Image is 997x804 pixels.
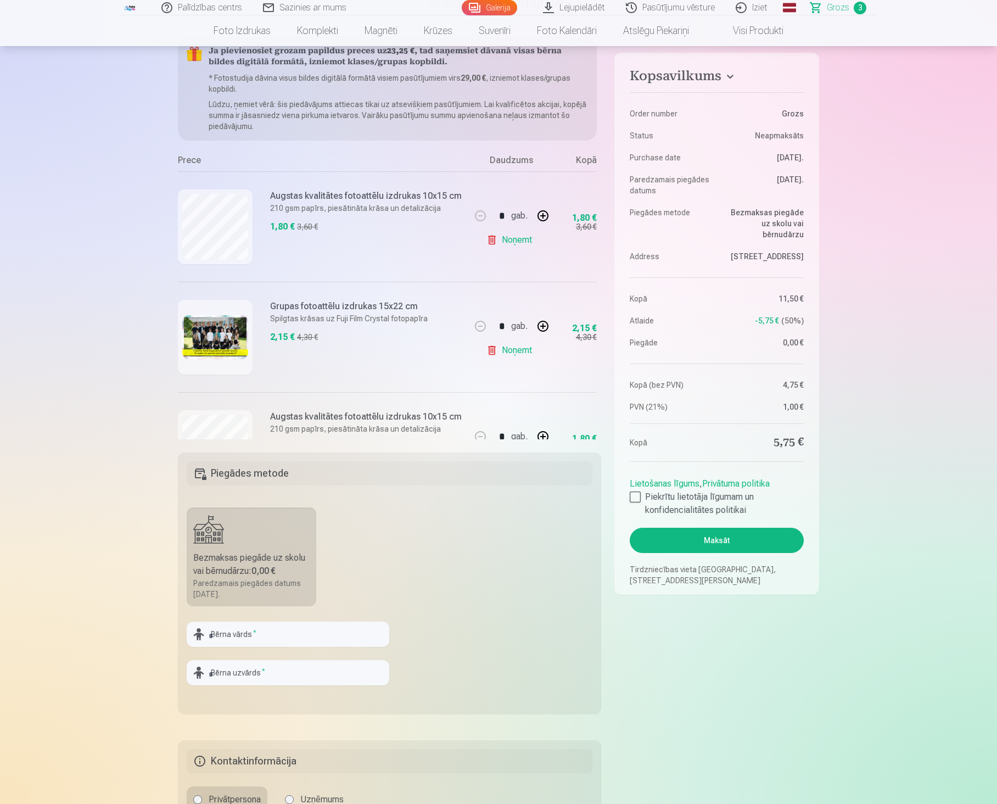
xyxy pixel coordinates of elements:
[722,152,804,163] dd: [DATE].
[630,401,712,412] dt: PVN (21%)
[553,154,597,171] div: Kopā
[630,315,712,326] dt: Atlaide
[854,2,866,14] span: 3
[610,15,702,46] a: Atslēgu piekariņi
[387,47,415,55] b: 23,25 €
[702,478,770,489] a: Privātuma politika
[630,435,712,450] dt: Kopā
[572,325,597,332] div: 2,15 €
[630,293,712,304] dt: Kopā
[187,749,592,773] h5: Kontaktinformācija
[630,478,699,489] a: Lietošanas līgums
[722,108,804,119] dd: Grozs
[124,4,136,11] img: /fa1
[461,74,486,82] b: 29,00 €
[572,215,597,221] div: 1,80 €
[511,313,528,339] div: gab.
[630,564,804,586] p: Tirdzniecības vieta [GEOGRAPHIC_DATA], [STREET_ADDRESS][PERSON_NAME]
[511,423,528,450] div: gab.
[209,72,588,94] p: * Fotostudija dāvina visus bildes digitālā formātā visiem pasūtījumiem virs , izniemot klases/gru...
[755,315,779,326] span: -5,75 €
[193,795,202,804] input: Privātpersona
[193,551,310,578] div: Bezmaksas piegāde uz skolu vai bērnudārzu :
[351,15,411,46] a: Magnēti
[411,15,466,46] a: Krūzes
[630,379,712,390] dt: Kopā (bez PVN)
[284,15,351,46] a: Komplekti
[270,313,428,324] p: Spilgtas krāsas uz Fuji Film Crystal fotopapīra
[486,229,536,251] a: Noņemt
[576,221,597,232] div: 3,60 €
[471,154,553,171] div: Daudzums
[270,189,462,203] h6: Augstas kvalitātes fotoattēlu izdrukas 10x15 cm
[722,293,804,304] dd: 11,50 €
[576,332,597,343] div: 4,30 €
[630,337,712,348] dt: Piegāde
[209,99,588,132] p: Lūdzu, ņemiet vērā: šis piedāvājums attiecas tikai uz atsevišķiem pasūtījumiem. Lai kvalificētos ...
[722,174,804,196] dd: [DATE].
[187,461,592,485] h5: Piegādes metode
[630,152,712,163] dt: Purchase date
[524,15,610,46] a: Foto kalendāri
[297,332,318,343] div: 4,30 €
[270,423,462,434] p: 210 gsm papīrs, piesātināta krāsa un detalizācija
[630,130,712,141] dt: Status
[722,207,804,240] dd: Bezmaksas piegāde uz skolu vai bērnudārzu
[630,473,804,517] div: ,
[285,795,294,804] input: Uzņēmums
[486,339,536,361] a: Noņemt
[722,401,804,412] dd: 1,00 €
[630,108,712,119] dt: Order number
[630,528,804,553] button: Maksāt
[251,566,276,576] b: 0,00 €
[781,315,804,326] span: 50 %
[630,251,712,262] dt: Address
[178,154,471,171] div: Prece
[572,436,597,442] div: 1,80 €
[270,331,295,344] div: 2,15 €
[200,15,284,46] a: Foto izdrukas
[270,410,462,423] h6: Augstas kvalitātes fotoattēlu izdrukas 10x15 cm
[722,337,804,348] dd: 0,00 €
[722,435,804,450] dd: 5,75 €
[702,15,797,46] a: Visi produkti
[193,578,310,600] div: Paredzamais piegādes datums [DATE].
[630,490,804,517] label: Piekrītu lietotāja līgumam un konfidencialitātes politikai
[209,46,588,68] h5: Ja pievienosiet grozam papildus preces uz , tad saņemsiet dāvanā visas bērna bildes digitālā form...
[270,220,295,233] div: 1,80 €
[270,300,428,313] h6: Grupas fotoattēlu izdrukas 15x22 cm
[270,203,462,214] p: 210 gsm papīrs, piesātināta krāsa un detalizācija
[630,207,712,240] dt: Piegādes metode
[630,68,804,88] button: Kopsavilkums
[722,251,804,262] dd: [STREET_ADDRESS]
[297,221,318,232] div: 3,60 €
[630,174,712,196] dt: Paredzamais piegādes datums
[466,15,524,46] a: Suvenīri
[755,130,804,141] span: Neapmaksāts
[722,379,804,390] dd: 4,75 €
[511,203,528,229] div: gab.
[827,1,849,14] span: Grozs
